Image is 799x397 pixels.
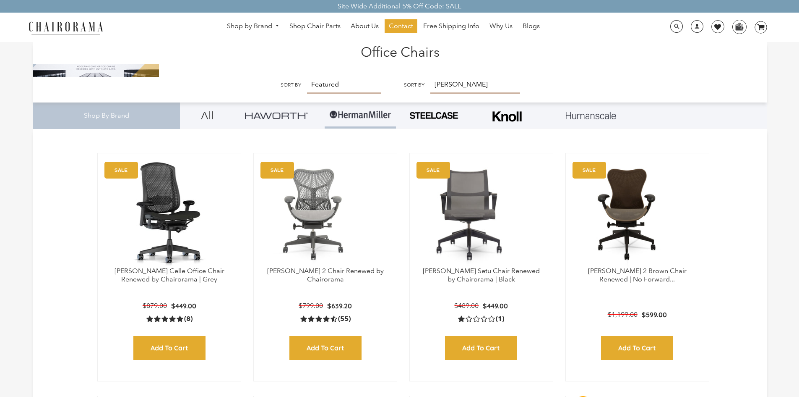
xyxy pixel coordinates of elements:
[588,267,687,284] a: [PERSON_NAME] 2 Brown Chair Renewed | No Forward...
[106,162,232,267] a: Herman Miller Celle Office Chair Renewed by Chairorama | Grey - chairorama Herman Miller Celle Of...
[346,19,383,33] a: About Us
[143,302,167,310] span: $879.00
[490,106,524,127] img: Frame_4.png
[423,22,479,31] span: Free Shipping Info
[186,103,228,129] a: All
[351,22,379,31] span: About Us
[106,162,232,267] img: Herman Miller Celle Office Chair Renewed by Chairorama | Grey - chairorama
[267,267,384,284] a: [PERSON_NAME] 2 Chair Renewed by Chairorama
[327,302,352,310] span: $639.20
[133,336,206,360] input: Add to Cart
[583,167,596,173] text: SALE
[427,167,440,173] text: SALE
[445,336,517,360] input: Add to Cart
[143,19,623,35] nav: DesktopNavigation
[574,162,679,267] img: Herman Miller Mirra 2 Brown Chair Renewed | No Forward Tilt | - chairorama
[523,22,540,31] span: Blogs
[485,19,517,33] a: Why Us
[566,112,616,119] img: Layer_1_1.png
[489,22,513,31] span: Why Us
[24,20,108,35] img: chairorama
[338,315,351,323] span: (55)
[419,19,484,33] a: Free Shipping Info
[223,20,284,33] a: Shop by Brand
[458,314,504,323] a: 1.0 rating (1 votes)
[409,111,459,120] img: PHOTO-2024-07-09-00-53-10-removebg-preview.png
[299,302,323,310] span: $799.00
[115,267,224,284] a: [PERSON_NAME] Celle Office Chair Renewed by Chairorama | Grey
[115,167,128,173] text: SALE
[496,315,504,323] span: (1)
[42,42,759,60] h1: Office Chairs
[300,314,351,323] a: 4.5 rating (55 votes)
[271,167,284,173] text: SALE
[262,162,367,267] img: Herman Miller Mirra 2 Chair Renewed by Chairorama - chairorama
[33,103,180,129] div: Shop By Brand
[262,162,388,267] a: Herman Miller Mirra 2 Chair Renewed by Chairorama - chairorama Herman Miller Mirra 2 Chair Renewe...
[418,162,544,267] a: Herman Miller Setu Chair Renewed by Chairorama | Black - chairorama Herman Miller Setu Chair Rene...
[574,162,700,267] a: Herman Miller Mirra 2 Brown Chair Renewed | No Forward Tilt | - chairorama Herman Miller Mirra 2 ...
[483,302,508,310] span: $449.00
[733,20,746,33] img: WhatsApp_Image_2024-07-12_at_16.23.01.webp
[171,302,196,310] span: $449.00
[281,82,301,88] label: Sort by
[385,19,417,33] a: Contact
[601,336,673,360] input: Add to Cart
[184,315,193,323] span: (8)
[518,19,544,33] a: Blogs
[608,310,638,318] span: $1,199.00
[454,302,479,310] span: $489.00
[418,162,523,267] img: Herman Miller Setu Chair Renewed by Chairorama | Black - chairorama
[289,336,362,360] input: Add to Cart
[289,22,341,31] span: Shop Chair Parts
[389,22,413,31] span: Contact
[245,112,308,118] img: Group_4be16a4b-c81a-4a6e-a540-764d0a8faf6e.png
[285,19,345,33] a: Shop Chair Parts
[423,267,540,284] a: [PERSON_NAME] Setu Chair Renewed by Chairorama | Black
[642,310,667,319] span: $599.00
[146,314,193,323] a: 5.0 rating (8 votes)
[329,103,392,128] img: Group-1.png
[404,82,424,88] label: Sort by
